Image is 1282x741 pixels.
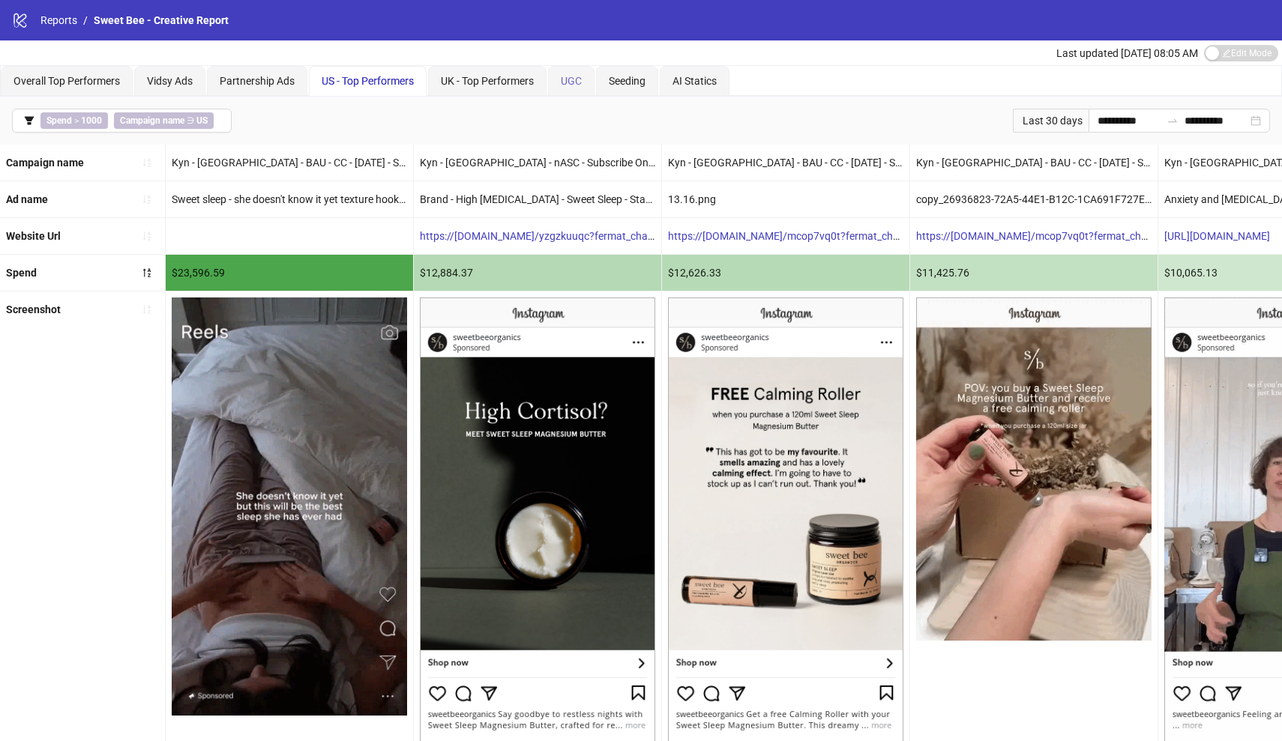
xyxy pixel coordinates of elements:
span: AI Statics [672,75,717,87]
span: to [1167,115,1179,127]
b: Campaign name [120,115,184,126]
div: Brand - High [MEDICAL_DATA] - Sweet Sleep - Static - Fermat [414,181,661,217]
div: $23,596.59 [166,255,413,291]
a: [URL][DOMAIN_NAME] [1164,230,1270,242]
li: / [83,12,88,28]
div: $11,425.76 [910,255,1158,291]
span: Overall Top Performers [13,75,120,87]
div: Kyn - [GEOGRAPHIC_DATA] - nASC - Subscribe Only - Sweet Sleep [414,145,661,181]
div: 13.16.png [662,181,909,217]
div: Kyn - [GEOGRAPHIC_DATA] - BAU - CC - [DATE] - Sweet Sleep Magnesium Butter + Free Calming Roller ... [662,145,909,181]
div: $12,884.37 [414,255,661,291]
span: sort-ascending [142,157,152,168]
div: copy_26936823-72A5-44E1-B12C-1CA691F727EF.MOV [910,181,1158,217]
b: Ad name [6,193,48,205]
a: https://[DOMAIN_NAME]/mcop7vq0t?fermat_channel=facebook&fermat_adid={{[DOMAIN_NAME]}} [668,230,1132,242]
a: Reports [37,12,80,28]
b: Screenshot [6,303,61,315]
span: Vidsy Ads [147,75,193,87]
span: Partnership Ads [220,75,295,87]
b: Website Url [6,230,61,242]
span: sort-descending [142,267,152,278]
b: Campaign name [6,157,84,169]
span: filter [24,115,34,126]
span: Sweet Bee - Creative Report [94,14,229,26]
span: sort-ascending [142,304,152,315]
div: Last 30 days [1013,109,1089,133]
a: https://[DOMAIN_NAME]/yzgzkuuqc?fermat_channel=facebook&fermat_adid={{[DOMAIN_NAME]}} [420,230,881,242]
span: ∋ [114,112,214,129]
div: $12,626.33 [662,255,909,291]
span: swap-right [1167,115,1179,127]
span: UK - Top Performers [441,75,534,87]
span: UGC [561,75,582,87]
b: Spend [6,267,37,279]
img: Screenshot 120229004448860561 [172,297,407,716]
span: sort-ascending [142,194,152,205]
div: Kyn - [GEOGRAPHIC_DATA] - BAU - CC - [DATE] - Sweet Sleep Magnesium Butter + Free Calming Roller ... [910,145,1158,181]
b: US [196,115,208,126]
b: 1000 [81,115,102,126]
b: Spend [46,115,72,126]
span: sort-ascending [142,231,152,241]
div: Sweet sleep - she doesn't know it yet texture hook - 9:16 reel.MOV [166,181,413,217]
span: Last updated [DATE] 08:05 AM [1056,47,1198,59]
span: > [40,112,108,129]
span: Seeding [609,75,645,87]
div: Kyn - [GEOGRAPHIC_DATA] - BAU - CC - [DATE] - Sweet Sleep Magnesium Butter - Standard Campaign [166,145,413,181]
button: Spend > 1000Campaign name ∋ US [12,109,232,133]
img: Screenshot 120227348647650561 [916,297,1152,640]
span: US - Top Performers [322,75,414,87]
